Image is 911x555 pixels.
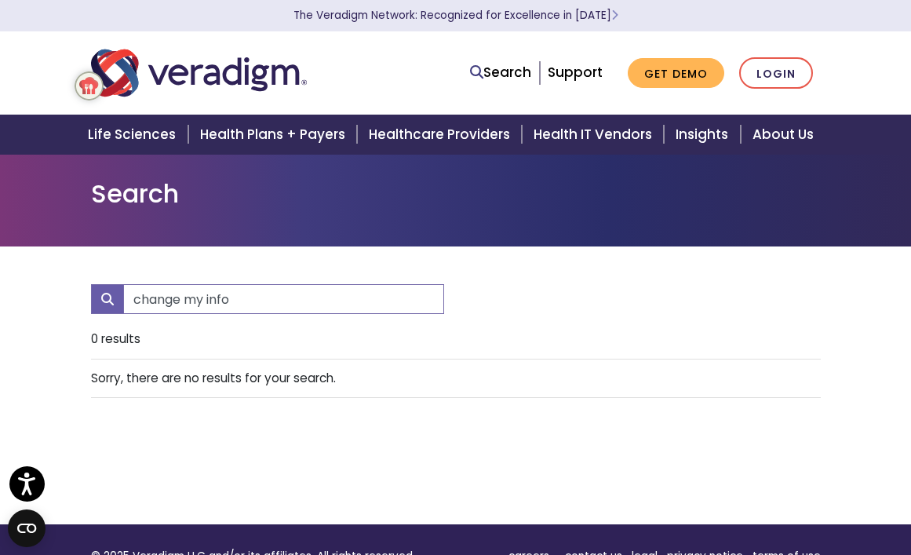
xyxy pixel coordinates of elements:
[739,57,813,89] a: Login
[666,115,742,155] a: Insights
[611,8,618,23] span: Learn More
[191,115,359,155] a: Health Plans + Payers
[91,360,821,398] li: Sorry, there are no results for your search.
[548,63,603,82] a: Support
[123,284,444,314] input: Search
[8,509,46,547] button: Open CMP widget
[91,179,821,209] h1: Search
[91,320,821,359] li: 0 results
[359,115,524,155] a: Healthcare Providers
[470,62,531,83] a: Search
[628,58,724,89] a: Get Demo
[293,8,618,23] a: The Veradigm Network: Recognized for Excellence in [DATE]Learn More
[743,115,833,155] a: About Us
[610,442,892,536] iframe: Drift Chat Widget
[78,115,190,155] a: Life Sciences
[91,47,307,99] img: Veradigm logo
[524,115,666,155] a: Health IT Vendors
